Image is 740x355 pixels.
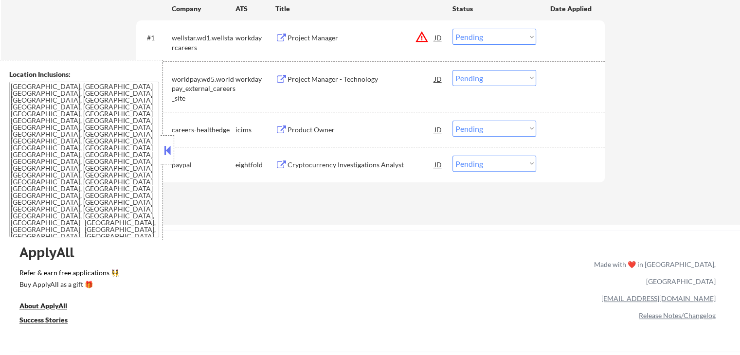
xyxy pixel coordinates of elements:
div: JD [433,29,443,46]
div: JD [433,121,443,138]
div: Title [275,4,443,14]
button: warning_amber [415,30,429,44]
a: About ApplyAll [19,301,81,313]
a: Success Stories [19,315,81,327]
a: Release Notes/Changelog [639,311,716,319]
u: About ApplyAll [19,302,67,310]
div: Project Manager [288,33,434,43]
div: workday [235,33,275,43]
a: [EMAIL_ADDRESS][DOMAIN_NAME] [601,294,716,302]
div: eightfold [235,160,275,170]
div: icims [235,125,275,135]
div: Product Owner [288,125,434,135]
a: Buy ApplyAll as a gift 🎁 [19,280,117,292]
div: worldpay.wd5.worldpay_external_careers_site [172,74,235,103]
div: Cryptocurrency Investigations Analyst [288,160,434,170]
div: careers-healthedge [172,125,235,135]
div: JD [433,70,443,88]
div: ATS [235,4,275,14]
div: paypal [172,160,235,170]
div: JD [433,156,443,173]
div: Buy ApplyAll as a gift 🎁 [19,281,117,288]
div: ApplyAll [19,244,85,261]
div: Date Applied [550,4,593,14]
div: workday [235,74,275,84]
u: Success Stories [19,316,68,324]
div: #1 [147,33,164,43]
div: Company [172,4,235,14]
div: Project Manager - Technology [288,74,434,84]
div: Location Inclusions: [9,70,159,79]
div: Made with ❤️ in [GEOGRAPHIC_DATA], [GEOGRAPHIC_DATA] [590,256,716,290]
div: wellstar.wd1.wellstarcareers [172,33,235,52]
a: Refer & earn free applications 👯‍♀️ [19,269,391,280]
